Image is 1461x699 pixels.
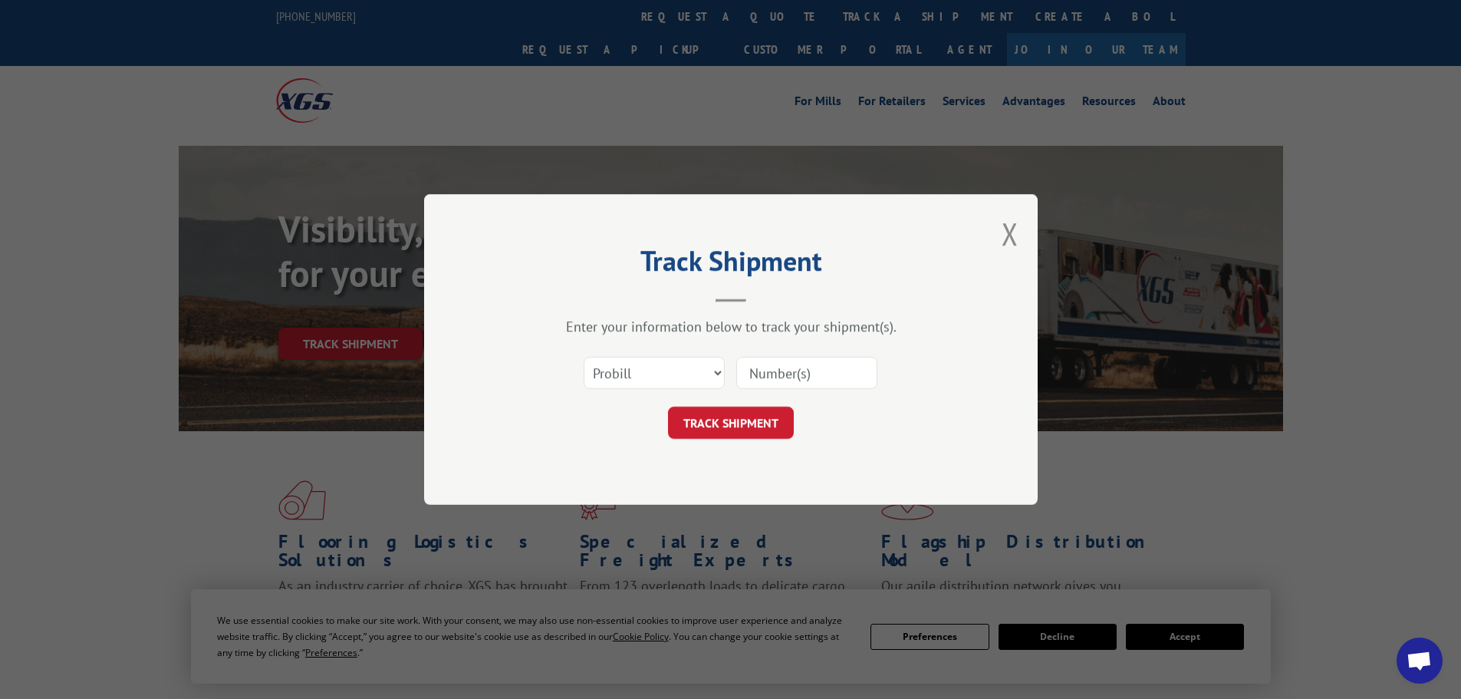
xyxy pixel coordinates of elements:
button: TRACK SHIPMENT [668,407,794,439]
div: Open chat [1397,638,1443,684]
button: Close modal [1002,213,1018,254]
div: Enter your information below to track your shipment(s). [501,318,961,335]
input: Number(s) [736,357,877,389]
h2: Track Shipment [501,250,961,279]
